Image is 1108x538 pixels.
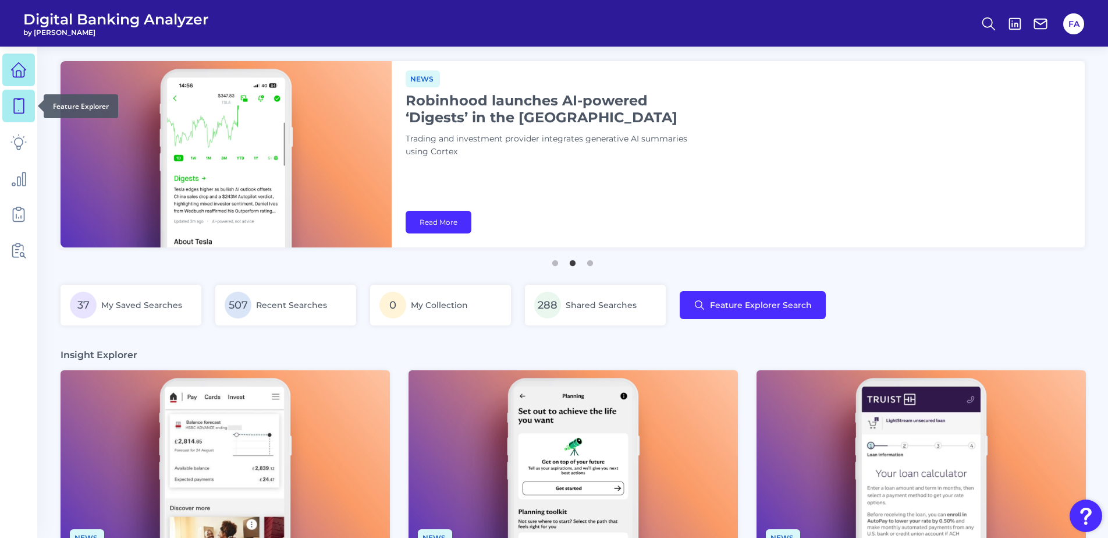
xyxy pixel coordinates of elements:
div: Feature Explorer [44,94,118,118]
button: Feature Explorer Search [680,291,826,319]
button: 2 [567,254,578,266]
span: News [406,70,440,87]
button: FA [1063,13,1084,34]
h3: Insight Explorer [61,349,137,361]
a: 507Recent Searches [215,285,356,325]
span: 507 [225,292,251,318]
span: by [PERSON_NAME] [23,28,209,37]
span: Digital Banking Analyzer [23,10,209,28]
a: 37My Saved Searches [61,285,201,325]
h1: Robinhood launches AI-powered ‘Digests’ in the [GEOGRAPHIC_DATA] [406,92,697,126]
a: 288Shared Searches [525,285,666,325]
a: Read More [406,211,471,233]
button: 3 [584,254,596,266]
a: 0My Collection [370,285,511,325]
span: 0 [379,292,406,318]
a: News [406,73,440,84]
span: My Collection [411,300,468,310]
button: 1 [549,254,561,266]
span: Feature Explorer Search [710,300,812,310]
span: My Saved Searches [101,300,182,310]
button: Open Resource Center [1070,500,1102,532]
span: Shared Searches [566,300,637,310]
span: 37 [70,292,97,318]
span: Recent Searches [256,300,327,310]
img: bannerImg [61,61,392,247]
p: Trading and investment provider integrates generative AI summaries using Cortex [406,133,697,158]
span: 288 [534,292,561,318]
